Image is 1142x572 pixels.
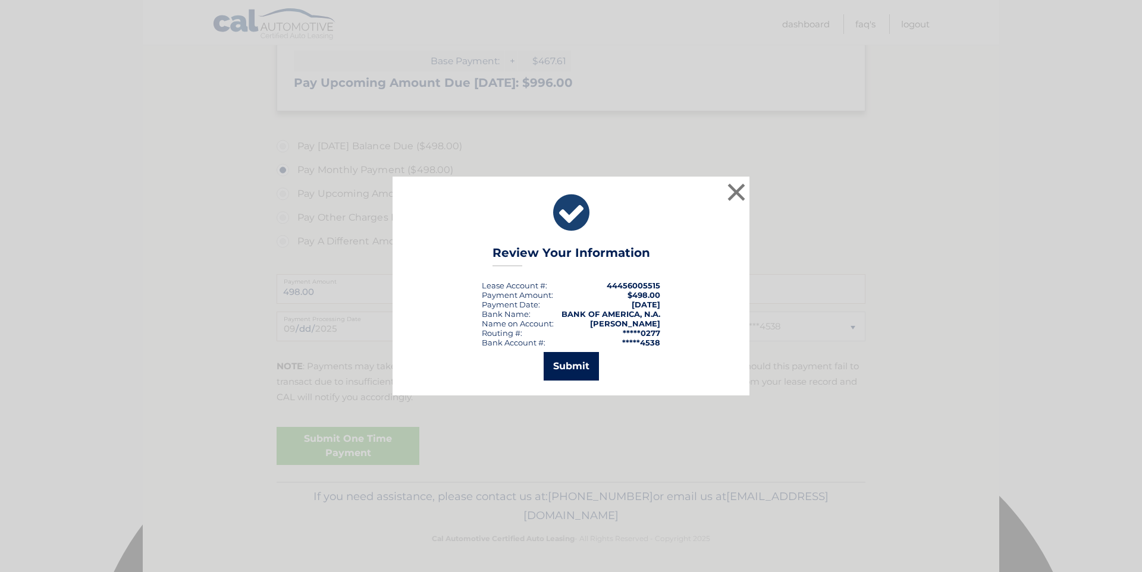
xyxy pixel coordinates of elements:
[561,309,660,319] strong: BANK OF AMERICA, N.A.
[607,281,660,290] strong: 44456005515
[482,300,540,309] div: :
[482,300,538,309] span: Payment Date
[544,352,599,381] button: Submit
[724,180,748,204] button: ×
[482,309,531,319] div: Bank Name:
[492,246,650,266] h3: Review Your Information
[632,300,660,309] span: [DATE]
[482,281,547,290] div: Lease Account #:
[482,328,522,338] div: Routing #:
[482,319,554,328] div: Name on Account:
[482,290,553,300] div: Payment Amount:
[628,290,660,300] span: $498.00
[482,338,545,347] div: Bank Account #:
[590,319,660,328] strong: [PERSON_NAME]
